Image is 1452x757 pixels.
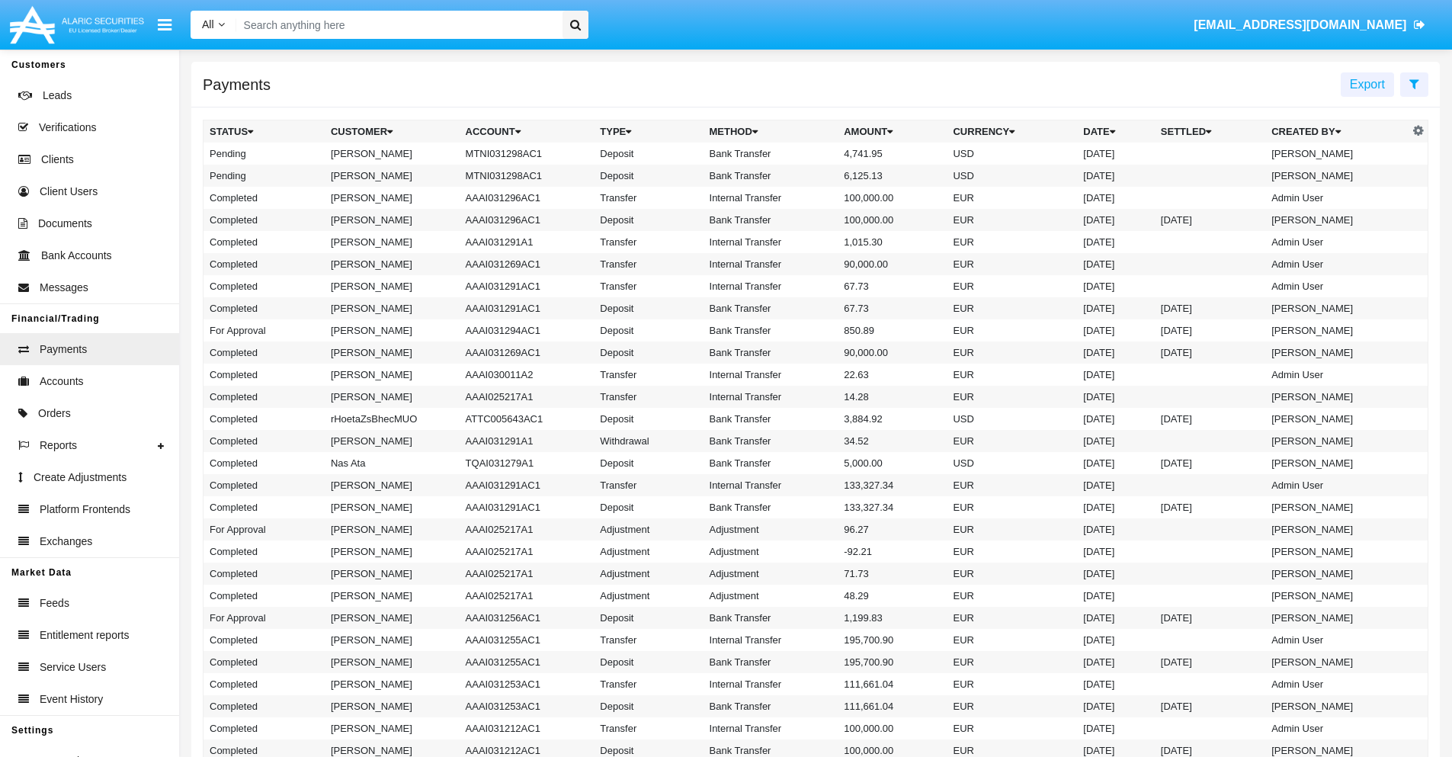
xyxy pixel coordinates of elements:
[41,248,112,264] span: Bank Accounts
[1077,209,1155,231] td: [DATE]
[594,607,703,629] td: Deposit
[460,563,595,585] td: AAAI025217A1
[325,607,460,629] td: [PERSON_NAME]
[594,143,703,165] td: Deposit
[704,629,838,651] td: Internal Transfer
[947,695,1077,717] td: EUR
[594,319,703,342] td: Deposit
[40,342,87,358] span: Payments
[460,496,595,518] td: AAAI031291AC1
[1077,651,1155,673] td: [DATE]
[1077,496,1155,518] td: [DATE]
[1077,364,1155,386] td: [DATE]
[41,152,74,168] span: Clients
[947,231,1077,253] td: EUR
[594,673,703,695] td: Transfer
[1077,452,1155,474] td: [DATE]
[1077,695,1155,717] td: [DATE]
[1265,673,1409,695] td: Admin User
[947,496,1077,518] td: EUR
[1155,452,1265,474] td: [DATE]
[204,165,325,187] td: Pending
[40,534,92,550] span: Exchanges
[40,184,98,200] span: Client Users
[1341,72,1394,97] button: Export
[594,474,703,496] td: Transfer
[1265,474,1409,496] td: Admin User
[947,540,1077,563] td: EUR
[40,438,77,454] span: Reports
[1265,297,1409,319] td: [PERSON_NAME]
[325,364,460,386] td: [PERSON_NAME]
[594,408,703,430] td: Deposit
[40,627,130,643] span: Entitlement reports
[204,629,325,651] td: Completed
[704,496,838,518] td: Bank Transfer
[204,717,325,739] td: Completed
[460,673,595,695] td: AAAI031253AC1
[460,629,595,651] td: AAAI031255AC1
[704,275,838,297] td: Internal Transfer
[460,474,595,496] td: AAAI031291AC1
[594,651,703,673] td: Deposit
[202,18,214,30] span: All
[204,187,325,209] td: Completed
[460,408,595,430] td: ATTC005643AC1
[460,386,595,408] td: AAAI025217A1
[460,231,595,253] td: AAAI031291A1
[947,607,1077,629] td: EUR
[1155,297,1265,319] td: [DATE]
[704,253,838,275] td: Internal Transfer
[460,364,595,386] td: AAAI030011A2
[325,496,460,518] td: [PERSON_NAME]
[594,386,703,408] td: Transfer
[838,187,947,209] td: 100,000.00
[204,585,325,607] td: Completed
[325,319,460,342] td: [PERSON_NAME]
[704,430,838,452] td: Bank Transfer
[1265,364,1409,386] td: Admin User
[460,607,595,629] td: AAAI031256AC1
[947,717,1077,739] td: EUR
[704,651,838,673] td: Bank Transfer
[838,297,947,319] td: 67.73
[838,319,947,342] td: 850.89
[1155,319,1265,342] td: [DATE]
[1265,518,1409,540] td: [PERSON_NAME]
[204,518,325,540] td: For Approval
[704,673,838,695] td: Internal Transfer
[1265,275,1409,297] td: Admin User
[40,502,130,518] span: Platform Frontends
[1077,540,1155,563] td: [DATE]
[947,430,1077,452] td: EUR
[38,406,71,422] span: Orders
[204,386,325,408] td: Completed
[594,209,703,231] td: Deposit
[1077,297,1155,319] td: [DATE]
[1265,717,1409,739] td: Admin User
[838,651,947,673] td: 195,700.90
[838,540,947,563] td: -92.21
[204,563,325,585] td: Completed
[704,342,838,364] td: Bank Transfer
[594,629,703,651] td: Transfer
[1265,231,1409,253] td: Admin User
[325,452,460,474] td: Nas Ata
[704,452,838,474] td: Bank Transfer
[204,496,325,518] td: Completed
[204,120,325,143] th: Status
[1265,319,1409,342] td: [PERSON_NAME]
[1077,607,1155,629] td: [DATE]
[1077,275,1155,297] td: [DATE]
[1077,319,1155,342] td: [DATE]
[325,253,460,275] td: [PERSON_NAME]
[704,231,838,253] td: Internal Transfer
[325,629,460,651] td: [PERSON_NAME]
[704,717,838,739] td: Internal Transfer
[1265,430,1409,452] td: [PERSON_NAME]
[1155,607,1265,629] td: [DATE]
[947,297,1077,319] td: EUR
[594,540,703,563] td: Adjustment
[1077,187,1155,209] td: [DATE]
[204,231,325,253] td: Completed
